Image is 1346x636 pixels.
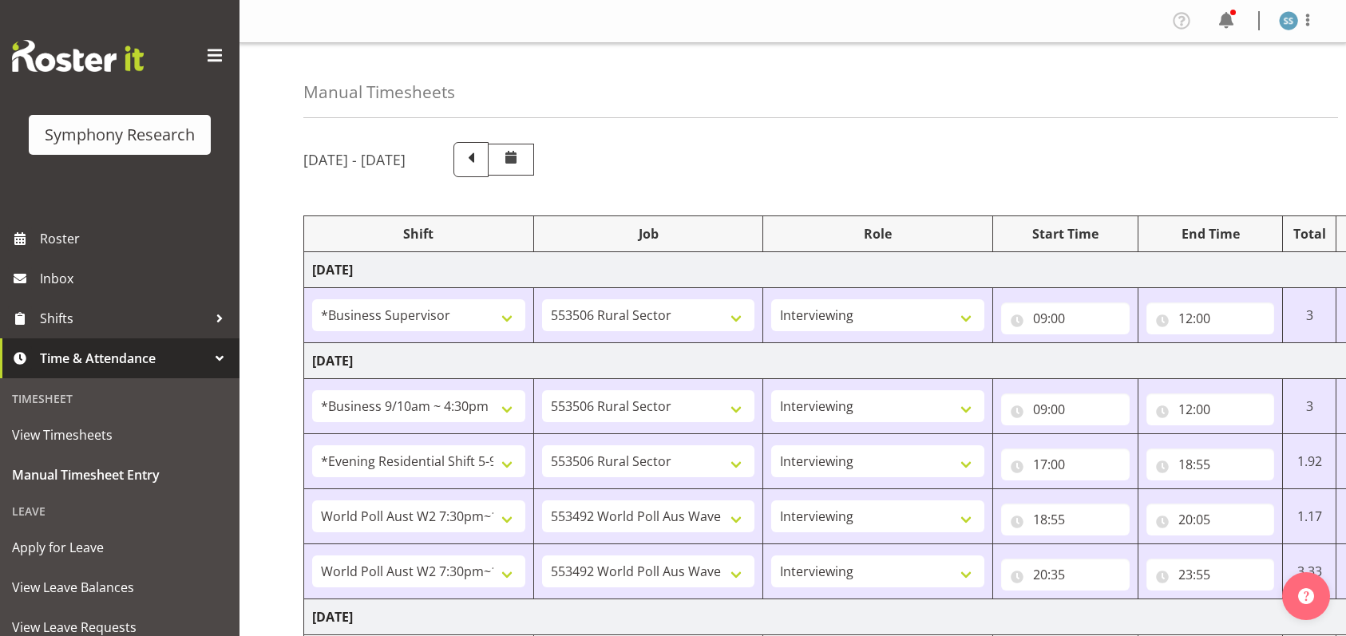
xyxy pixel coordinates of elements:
[1146,448,1275,480] input: Click to select...
[4,567,236,607] a: View Leave Balances
[12,423,228,447] span: View Timesheets
[1001,504,1130,535] input: Click to select...
[1146,504,1275,535] input: Click to select...
[45,123,195,147] div: Symphony Research
[1001,559,1130,591] input: Click to select...
[40,227,232,251] span: Roster
[12,40,144,72] img: Rosterit website logo
[1283,434,1336,489] td: 1.92
[4,455,236,495] a: Manual Timesheet Entry
[1298,588,1314,604] img: help-xxl-2.png
[1001,302,1130,334] input: Click to select...
[40,306,208,330] span: Shifts
[771,224,984,243] div: Role
[4,527,236,567] a: Apply for Leave
[4,495,236,527] div: Leave
[1279,11,1298,30] img: shane-shaw-williams1936.jpg
[1283,288,1336,343] td: 3
[12,575,228,599] span: View Leave Balances
[40,267,232,290] span: Inbox
[1001,224,1130,243] div: Start Time
[1146,302,1275,334] input: Click to select...
[4,382,236,415] div: Timesheet
[1283,379,1336,434] td: 3
[40,346,208,370] span: Time & Attendance
[1146,393,1275,425] input: Click to select...
[1001,393,1130,425] input: Click to select...
[1001,448,1130,480] input: Click to select...
[1283,489,1336,544] td: 1.17
[1146,224,1275,243] div: End Time
[303,151,406,168] h5: [DATE] - [DATE]
[1291,224,1328,243] div: Total
[1283,544,1336,599] td: 3.33
[312,224,525,243] div: Shift
[12,463,228,487] span: Manual Timesheet Entry
[542,224,755,243] div: Job
[12,535,228,559] span: Apply for Leave
[4,415,236,455] a: View Timesheets
[1146,559,1275,591] input: Click to select...
[303,83,455,101] h4: Manual Timesheets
